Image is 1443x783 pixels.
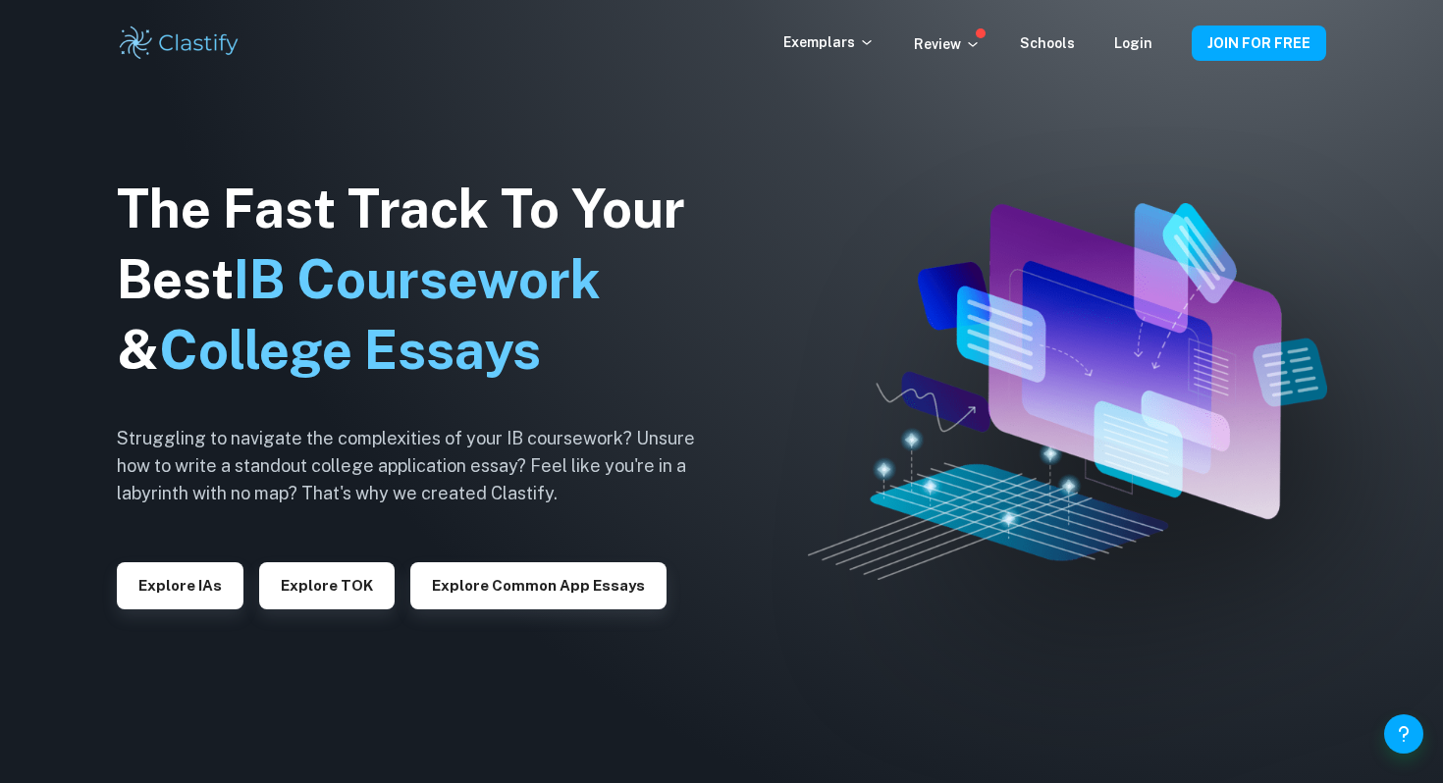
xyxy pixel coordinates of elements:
span: College Essays [159,319,541,381]
button: Explore TOK [259,562,395,609]
a: Login [1114,35,1152,51]
p: Review [914,33,981,55]
span: IB Coursework [234,248,601,310]
button: Explore Common App essays [410,562,667,609]
button: JOIN FOR FREE [1192,26,1326,61]
button: Explore IAs [117,562,243,609]
p: Exemplars [783,31,875,53]
a: Explore Common App essays [410,575,667,594]
a: Explore TOK [259,575,395,594]
h6: Struggling to navigate the complexities of your IB coursework? Unsure how to write a standout col... [117,425,725,507]
a: Schools [1020,35,1075,51]
a: Explore IAs [117,575,243,594]
img: Clastify logo [117,24,241,63]
img: Clastify hero [808,203,1328,579]
h1: The Fast Track To Your Best & [117,174,725,386]
button: Help and Feedback [1384,714,1423,754]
